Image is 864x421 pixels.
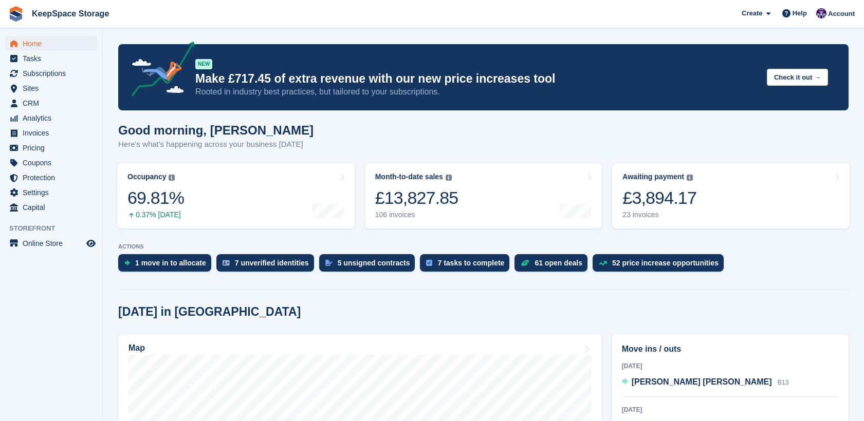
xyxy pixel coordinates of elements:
[437,259,504,267] div: 7 tasks to complete
[5,51,97,66] a: menu
[5,236,97,251] a: menu
[23,36,84,51] span: Home
[521,259,529,266] img: deal-1b604bf984904fb50ccaf53a9ad4b4a5d6e5aea283cecdc64d6e3604feb123c2.svg
[535,259,582,267] div: 61 open deals
[23,156,84,170] span: Coupons
[687,175,693,181] img: icon-info-grey-7440780725fd019a000dd9b08b2336e03edf1995a4989e88bcd33f0948082b44.svg
[622,173,684,181] div: Awaiting payment
[118,243,849,250] p: ACTIONS
[23,185,84,200] span: Settings
[612,259,719,267] div: 52 price increase opportunities
[767,69,828,86] button: Check it out →
[9,223,102,234] span: Storefront
[127,173,166,181] div: Occupancy
[23,51,84,66] span: Tasks
[85,237,97,250] a: Preview store
[23,111,84,125] span: Analytics
[622,405,839,414] div: [DATE]
[123,42,195,100] img: price-adjustments-announcement-icon-8257ccfd72463d97f412b2fc003d46551f7dbcb40ab6d574587a9cd5c0d94...
[632,377,772,386] span: [PERSON_NAME] [PERSON_NAME]
[338,259,410,267] div: 5 unsigned contracts
[5,111,97,125] a: menu
[118,305,301,319] h2: [DATE] in [GEOGRAPHIC_DATA]
[118,139,314,150] p: Here's what's happening across your business [DATE]
[778,379,788,386] span: B13
[742,8,762,18] span: Create
[5,185,97,200] a: menu
[135,259,206,267] div: 1 move in to allocate
[128,343,145,353] h2: Map
[622,210,696,219] div: 23 invoices
[622,343,839,355] h2: Move ins / outs
[23,81,84,95] span: Sites
[5,141,97,155] a: menu
[375,187,458,208] div: £13,827.85
[420,254,514,277] a: 7 tasks to complete
[622,361,839,371] div: [DATE]
[375,210,458,219] div: 106 invoices
[118,254,216,277] a: 1 move in to allocate
[127,187,184,208] div: 69.81%
[5,81,97,95] a: menu
[426,260,432,266] img: task-75834270c22a3079a89374b754ae025e5fb1db73e45f91037f5363f120a921f8.svg
[5,156,97,170] a: menu
[325,260,333,266] img: contract_signature_icon-13c848040528278c33f63329250d36e43548de30e8caae1d1a13099fd9432cc5.svg
[599,261,607,265] img: price_increase_opportunities-93ffe204e8149a01c8c9dc8f82e8f89637d9d84a8eef4429ea346261dce0b2c0.svg
[223,260,230,266] img: verify_identity-adf6edd0f0f0b5bbfe63781bf79b02c33cf7c696d77639b501bdc392416b5a36.svg
[195,71,759,86] p: Make £717.45 of extra revenue with our new price increases tool
[28,5,113,22] a: KeepSpace Storage
[622,376,789,389] a: [PERSON_NAME] [PERSON_NAME] B13
[816,8,826,18] img: Charlotte Jobling
[828,9,855,19] span: Account
[118,123,314,137] h1: Good morning, [PERSON_NAME]
[195,86,759,98] p: Rooted in industry best practices, but tailored to your subscriptions.
[5,126,97,140] a: menu
[23,170,84,185] span: Protection
[622,187,696,208] div: £3,894.17
[593,254,729,277] a: 52 price increase opportunities
[8,6,24,22] img: stora-icon-8386f47178a22dfd0bd8f6a31ec36ba5ce8667c1dd55bd0f319d3a0aa187defe.svg
[23,141,84,155] span: Pricing
[127,210,184,219] div: 0.37% [DATE]
[216,254,319,277] a: 7 unverified identities
[23,126,84,140] span: Invoices
[124,260,130,266] img: move_ins_to_allocate_icon-fdf77a2bb77ea45bf5b3d319d69a93e2d87916cf1d5bf7949dd705db3b84f3ca.svg
[169,175,175,181] img: icon-info-grey-7440780725fd019a000dd9b08b2336e03edf1995a4989e88bcd33f0948082b44.svg
[5,96,97,110] a: menu
[514,254,593,277] a: 61 open deals
[319,254,420,277] a: 5 unsigned contracts
[793,8,807,18] span: Help
[612,163,850,228] a: Awaiting payment £3,894.17 23 invoices
[23,200,84,215] span: Capital
[117,163,355,228] a: Occupancy 69.81% 0.37% [DATE]
[5,200,97,215] a: menu
[23,66,84,81] span: Subscriptions
[365,163,602,228] a: Month-to-date sales £13,827.85 106 invoices
[23,236,84,251] span: Online Store
[446,175,452,181] img: icon-info-grey-7440780725fd019a000dd9b08b2336e03edf1995a4989e88bcd33f0948082b44.svg
[5,170,97,185] a: menu
[23,96,84,110] span: CRM
[5,36,97,51] a: menu
[375,173,443,181] div: Month-to-date sales
[195,59,212,69] div: NEW
[235,259,309,267] div: 7 unverified identities
[5,66,97,81] a: menu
